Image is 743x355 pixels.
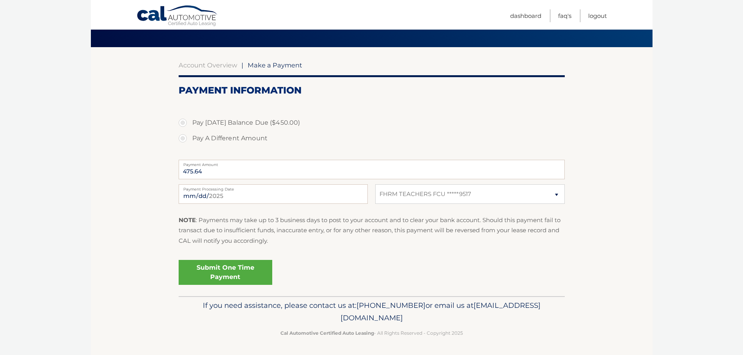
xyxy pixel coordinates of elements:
[179,131,565,146] label: Pay A Different Amount
[356,301,426,310] span: [PHONE_NUMBER]
[179,160,565,166] label: Payment Amount
[280,330,374,336] strong: Cal Automotive Certified Auto Leasing
[179,260,272,285] a: Submit One Time Payment
[179,115,565,131] label: Pay [DATE] Balance Due ($450.00)
[179,184,368,204] input: Payment Date
[137,5,218,28] a: Cal Automotive
[179,85,565,96] h2: Payment Information
[588,9,607,22] a: Logout
[510,9,541,22] a: Dashboard
[558,9,571,22] a: FAQ's
[184,329,560,337] p: - All Rights Reserved - Copyright 2025
[184,299,560,324] p: If you need assistance, please contact us at: or email us at
[179,216,196,224] strong: NOTE
[179,215,565,246] p: : Payments may take up to 3 business days to post to your account and to clear your bank account....
[241,61,243,69] span: |
[179,184,368,191] label: Payment Processing Date
[248,61,302,69] span: Make a Payment
[179,61,237,69] a: Account Overview
[340,301,541,322] span: [EMAIL_ADDRESS][DOMAIN_NAME]
[179,160,565,179] input: Payment Amount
